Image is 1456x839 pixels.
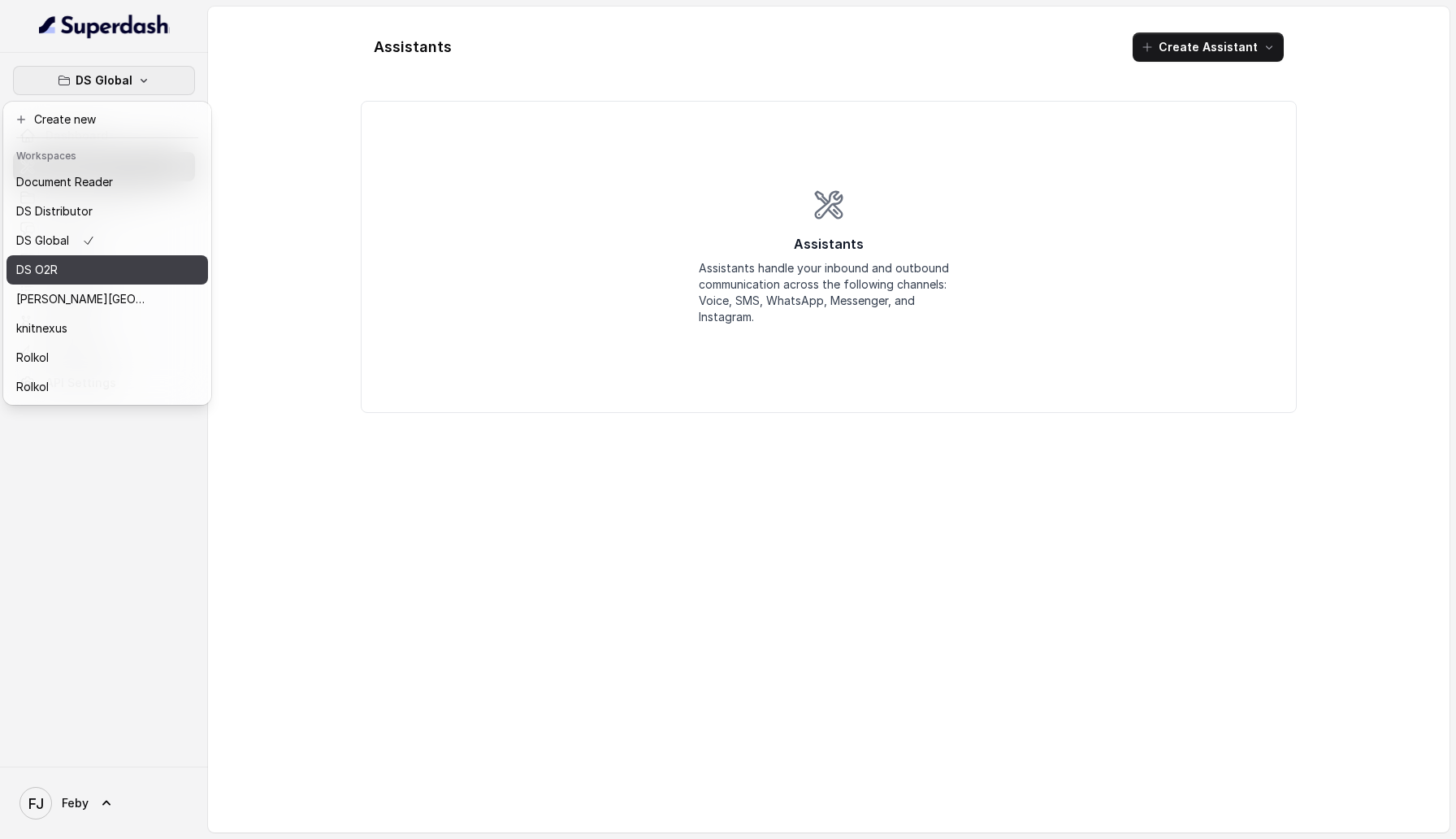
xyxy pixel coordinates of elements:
[6,105,208,134] button: Create new
[16,231,69,250] p: DS Global
[16,348,49,367] p: Rolkol
[16,172,113,192] p: Document Reader
[16,260,58,280] p: DS O2R
[13,66,195,95] button: DS Global
[6,141,208,167] header: Workspaces
[16,289,146,309] p: [PERSON_NAME][GEOGRAPHIC_DATA] - Testing
[76,71,132,90] p: DS Global
[16,202,93,221] p: DS Distributor
[16,377,49,397] p: Rolkol
[16,319,67,338] p: knitnexus
[3,102,211,405] div: DS Global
